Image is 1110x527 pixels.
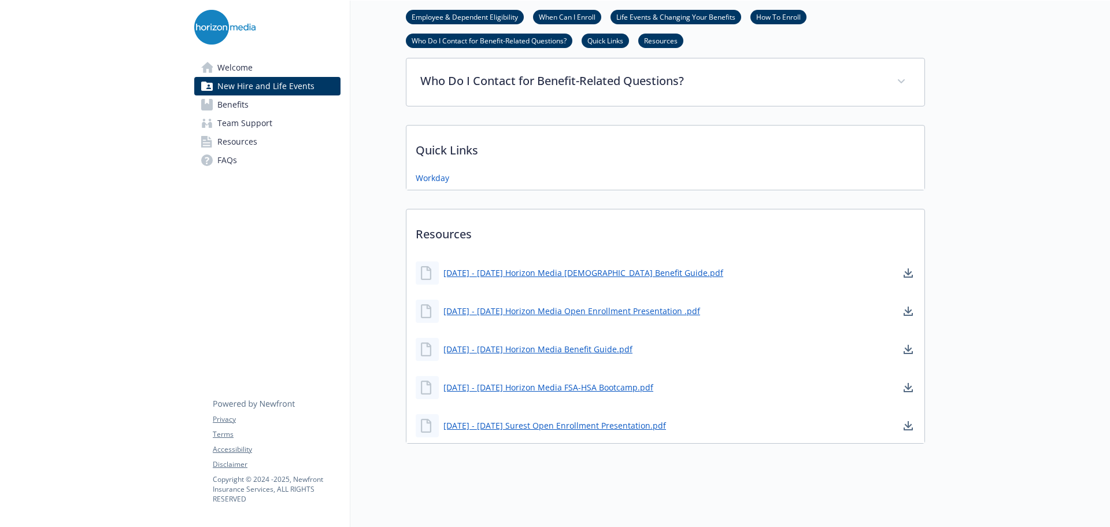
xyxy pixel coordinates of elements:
a: Privacy [213,414,340,425]
a: How To Enroll [750,11,806,22]
a: FAQs [194,151,341,169]
a: Terms [213,429,340,440]
a: Who Do I Contact for Benefit-Related Questions? [406,35,572,46]
a: [DATE] - [DATE] Surest Open Enrollment Presentation.pdf [443,419,666,432]
a: [DATE] - [DATE] Horizon Media Open Enrollment Presentation .pdf [443,305,700,317]
a: download document [901,266,915,280]
p: Copyright © 2024 - 2025 , Newfront Insurance Services, ALL RIGHTS RESERVED [213,474,340,504]
span: Welcome [217,58,253,77]
a: Team Support [194,114,341,132]
a: Benefits [194,95,341,114]
p: Quick Links [406,126,924,168]
a: Welcome [194,58,341,77]
a: Quick Links [582,35,629,46]
a: download document [901,419,915,433]
span: Team Support [217,114,272,132]
p: Who Do I Contact for Benefit-Related Questions? [420,72,883,90]
a: Resources [638,35,683,46]
p: Resources [406,209,924,252]
a: [DATE] - [DATE] Horizon Media FSA-HSA Bootcamp.pdf [443,381,653,393]
a: Accessibility [213,444,340,455]
span: FAQs [217,151,237,169]
a: [DATE] - [DATE] Horizon Media Benefit Guide.pdf [443,343,632,355]
a: Life Events & Changing Your Benefits [610,11,741,22]
a: Resources [194,132,341,151]
a: download document [901,304,915,318]
a: Disclaimer [213,459,340,470]
span: Benefits [217,95,249,114]
span: New Hire and Life Events [217,77,314,95]
a: New Hire and Life Events [194,77,341,95]
div: Who Do I Contact for Benefit-Related Questions? [406,58,924,106]
a: Workday [416,172,449,184]
a: download document [901,381,915,395]
span: Resources [217,132,257,151]
a: When Can I Enroll [533,11,601,22]
a: Employee & Dependent Eligibility [406,11,524,22]
a: [DATE] - [DATE] Horizon Media [DEMOGRAPHIC_DATA] Benefit Guide.pdf [443,267,723,279]
a: download document [901,342,915,356]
